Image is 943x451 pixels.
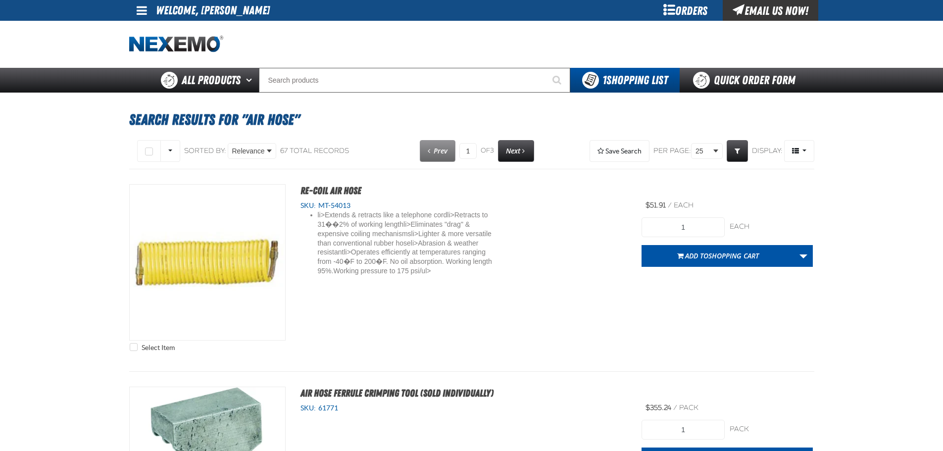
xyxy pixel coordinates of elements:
input: Select Item [130,343,138,351]
span: Relevance [232,146,265,156]
span: Add to [685,251,759,260]
span: All Products [182,71,241,89]
a: Home [129,36,223,53]
div: each [730,222,813,232]
button: You have 1 Shopping List. Open to view details [570,68,680,93]
a: More Actions [794,245,813,267]
button: Open All Products pages [243,68,259,93]
div: pack [730,425,813,434]
span: / [668,201,672,209]
h1: Search Results for "AIR HOSE" [129,106,814,133]
span: of [481,147,494,155]
input: Product Quantity [642,217,725,237]
span: each [674,201,694,209]
label: Select Item [130,343,175,352]
button: Expand or Collapse Saved Search drop-down to save a search query [590,140,649,162]
input: Current page number [459,143,477,159]
span: Shopping List [602,73,668,87]
li: li>Extends & retracts like a telephone cordli>Retracts to 31��2% of working lengthli>Eliminates "... [318,210,496,276]
span: Product Grid Views Toolbar [785,141,814,161]
span: pack [679,403,698,412]
a: Re-Coil Air Hose [300,185,361,197]
span: Sorted By: [184,147,226,155]
input: Product Quantity [642,420,725,440]
span: MT-54013 [316,201,350,209]
: View Details of the Re-Coil Air Hose [130,185,285,340]
button: Rows selection options [160,140,180,162]
a: Quick Order Form [680,68,814,93]
img: Re-Coil Air Hose [130,185,285,340]
span: Save Search [605,147,642,155]
span: Per page: [653,147,691,156]
span: 61771 [316,404,338,412]
button: Add toShopping Cart [642,245,794,267]
a: Next page [498,140,534,162]
div: 67 total records [280,147,349,156]
a: Expand or Collapse Grid Filters [727,140,748,162]
span: Shopping Cart [708,251,759,260]
span: 25 [695,146,711,156]
button: Start Searching [546,68,570,93]
span: 3 [490,147,494,154]
button: Product Grid Views Toolbar [784,140,814,162]
div: SKU: [300,201,627,210]
span: / [673,403,677,412]
a: Air Hose Ferrule Crimping Tool (Sold Individually) [300,387,494,399]
span: $51.91 [645,201,666,209]
span: Display: [752,147,783,155]
div: SKU: [300,403,627,413]
input: Search [259,68,570,93]
span: Next [506,146,520,155]
img: Nexemo logo [129,36,223,53]
span: $355.24 [645,403,671,412]
strong: 1 [602,73,606,87]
